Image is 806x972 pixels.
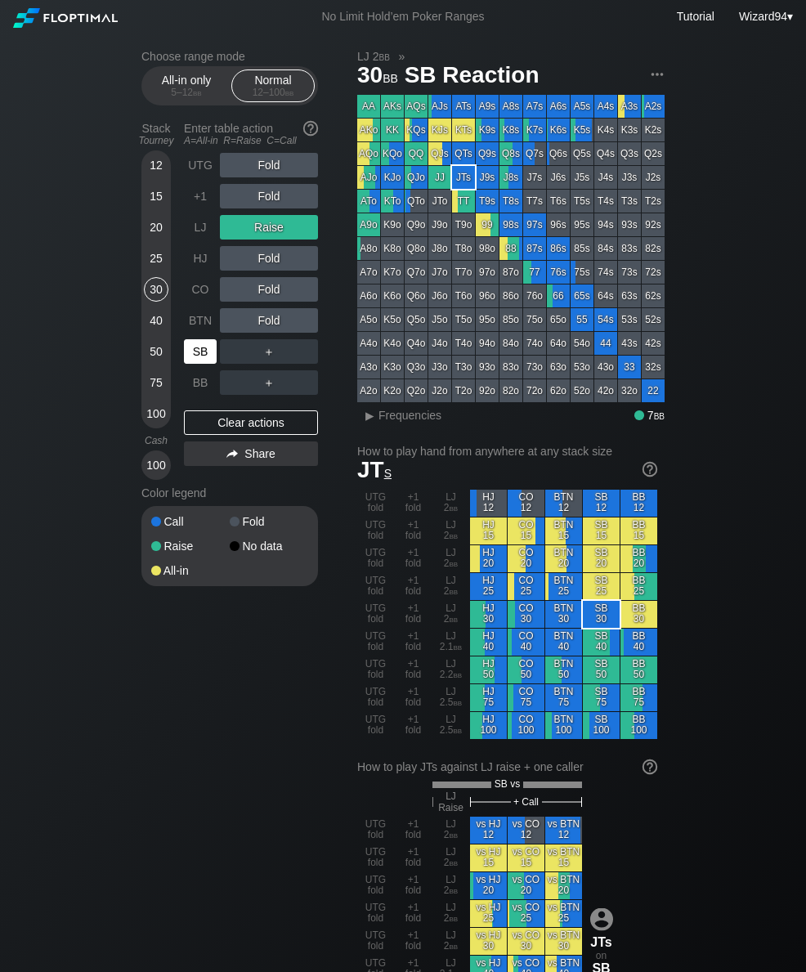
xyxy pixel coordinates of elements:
div: QTo [405,190,428,213]
div: BB 12 [620,490,657,517]
div: 100 [144,401,168,426]
div: T2s [642,190,665,213]
div: Raise [220,215,318,240]
div: BB 30 [620,601,657,628]
div: JTs [452,166,475,189]
div: 85s [571,237,593,260]
div: 84s [594,237,617,260]
div: J7o [428,261,451,284]
div: LJ 2 [432,545,469,572]
div: Q7s [523,142,546,165]
div: 32s [642,356,665,378]
div: J8o [428,237,451,260]
div: +1 fold [395,490,432,517]
div: BTN 25 [545,573,582,600]
div: 53o [571,356,593,378]
div: BTN [184,308,217,333]
div: K7s [523,119,546,141]
div: SB 30 [583,601,620,628]
div: T5o [452,308,475,331]
div: BTN 30 [545,601,582,628]
div: K6s [547,119,570,141]
div: A3s [618,95,641,118]
div: 74o [523,332,546,355]
div: +1 fold [395,601,432,628]
span: bb [654,409,665,422]
div: QTs [452,142,475,165]
div: KTo [381,190,404,213]
div: 76s [547,261,570,284]
div: KK [381,119,404,141]
div: UTG fold [357,656,394,683]
div: Q9s [476,142,499,165]
div: Q5o [405,308,428,331]
div: +1 fold [395,545,432,572]
div: BB [184,370,217,395]
div: HJ [184,246,217,271]
span: bb [378,50,389,63]
div: Fold [220,246,318,271]
div: 63s [618,284,641,307]
div: 75o [523,308,546,331]
div: KQs [405,119,428,141]
div: K8s [499,119,522,141]
a: Tutorial [677,10,714,23]
div: 96s [547,213,570,236]
div: K4o [381,332,404,355]
div: 66 [547,284,570,307]
img: share.864f2f62.svg [226,450,238,459]
div: Q6o [405,284,428,307]
div: HJ 30 [470,601,507,628]
div: ▾ [735,7,795,25]
div: Fold [220,277,318,302]
div: CO 12 [508,490,544,517]
div: 62o [547,379,570,402]
div: J9s [476,166,499,189]
div: T8o [452,237,475,260]
div: A9s [476,95,499,118]
div: 42o [594,379,617,402]
div: Fold [230,516,308,527]
div: A5s [571,95,593,118]
div: 88 [499,237,522,260]
div: 95s [571,213,593,236]
div: J4o [428,332,451,355]
div: Q8s [499,142,522,165]
span: LJ 2 [355,49,392,64]
div: J9o [428,213,451,236]
div: BTN 50 [545,656,582,683]
div: No Limit Hold’em Poker Ranges [297,10,508,27]
span: 30 [355,63,401,90]
div: CO 15 [508,517,544,544]
div: HJ 15 [470,517,507,544]
img: icon-avatar.b40e07d9.svg [590,907,613,930]
div: Q2o [405,379,428,402]
div: A7o [357,261,380,284]
div: JJ [428,166,451,189]
img: ellipsis.fd386fe8.svg [648,65,666,83]
div: 76o [523,284,546,307]
div: 84o [499,332,522,355]
div: QJs [428,142,451,165]
span: JT [357,457,392,482]
div: ATo [357,190,380,213]
div: A=All-in R=Raise C=Call [184,135,318,146]
h2: Choose range mode [141,50,318,63]
div: 15 [144,184,168,208]
div: All-in only [149,70,224,101]
div: 63o [547,356,570,378]
div: CO 25 [508,573,544,600]
div: J5s [571,166,593,189]
div: 73s [618,261,641,284]
div: 43s [618,332,641,355]
div: BTN 15 [545,517,582,544]
img: Floptimal logo [13,8,118,28]
div: K3s [618,119,641,141]
div: 93s [618,213,641,236]
div: Clear actions [184,410,318,435]
div: 64o [547,332,570,355]
div: 52o [571,379,593,402]
div: CO [184,277,217,302]
div: 98s [499,213,522,236]
div: 83o [499,356,522,378]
